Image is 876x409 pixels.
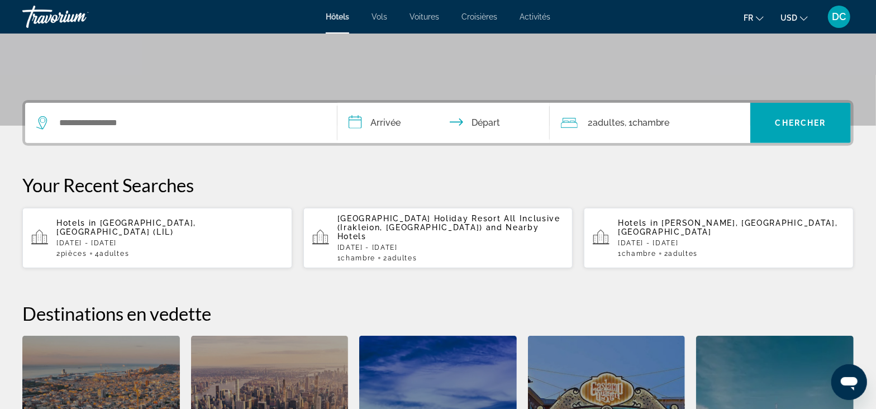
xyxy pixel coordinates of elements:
p: [DATE] - [DATE] [337,244,564,251]
a: Croisières [461,12,497,21]
span: USD [780,13,797,22]
span: DC [832,11,846,22]
span: [GEOGRAPHIC_DATA] Holiday Resort All Inclusive (Irakleion, [GEOGRAPHIC_DATA]) [337,214,560,232]
h2: Destinations en vedette [22,302,854,325]
button: Check in and out dates [337,103,550,143]
span: 4 [95,250,129,258]
span: 1 [618,250,656,258]
span: Chambre [632,117,670,128]
span: fr [744,13,753,22]
span: and Nearby Hotels [337,223,539,241]
a: Vols [372,12,387,21]
span: 2 [588,115,625,131]
span: Adultes [668,250,698,258]
span: Hotels in [56,218,97,227]
span: 2 [664,250,698,258]
span: Chambre [341,254,375,262]
span: Adultes [593,117,625,128]
span: Chambre [622,250,656,258]
button: Change language [744,9,764,26]
span: [GEOGRAPHIC_DATA], [GEOGRAPHIC_DATA] (LIL) [56,218,196,236]
a: Activités [520,12,550,21]
p: Your Recent Searches [22,174,854,196]
button: Travelers: 2 adults, 0 children [550,103,751,143]
p: [DATE] - [DATE] [56,239,283,247]
iframe: Button to launch messaging window [831,364,867,400]
p: [DATE] - [DATE] [618,239,845,247]
span: Hotels in [618,218,658,227]
button: Chercher [750,103,851,143]
button: User Menu [825,5,854,28]
span: Chercher [775,118,826,127]
a: Voitures [410,12,439,21]
span: 2 [383,254,417,262]
span: Adultes [388,254,417,262]
span: , 1 [625,115,670,131]
div: Search widget [25,103,851,143]
span: 1 [337,254,375,262]
span: [PERSON_NAME], [GEOGRAPHIC_DATA], [GEOGRAPHIC_DATA] [618,218,837,236]
button: Hotels in [PERSON_NAME], [GEOGRAPHIC_DATA], [GEOGRAPHIC_DATA][DATE] - [DATE]1Chambre2Adultes [584,207,854,269]
a: Travorium [22,2,134,31]
button: [GEOGRAPHIC_DATA] Holiday Resort All Inclusive (Irakleion, [GEOGRAPHIC_DATA]) and Nearby Hotels[D... [303,207,573,269]
span: 2 [56,250,87,258]
button: Change currency [780,9,808,26]
span: pièces [61,250,87,258]
span: Adultes [99,250,129,258]
button: Hotels in [GEOGRAPHIC_DATA], [GEOGRAPHIC_DATA] (LIL)[DATE] - [DATE]2pièces4Adultes [22,207,292,269]
a: Hôtels [326,12,349,21]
